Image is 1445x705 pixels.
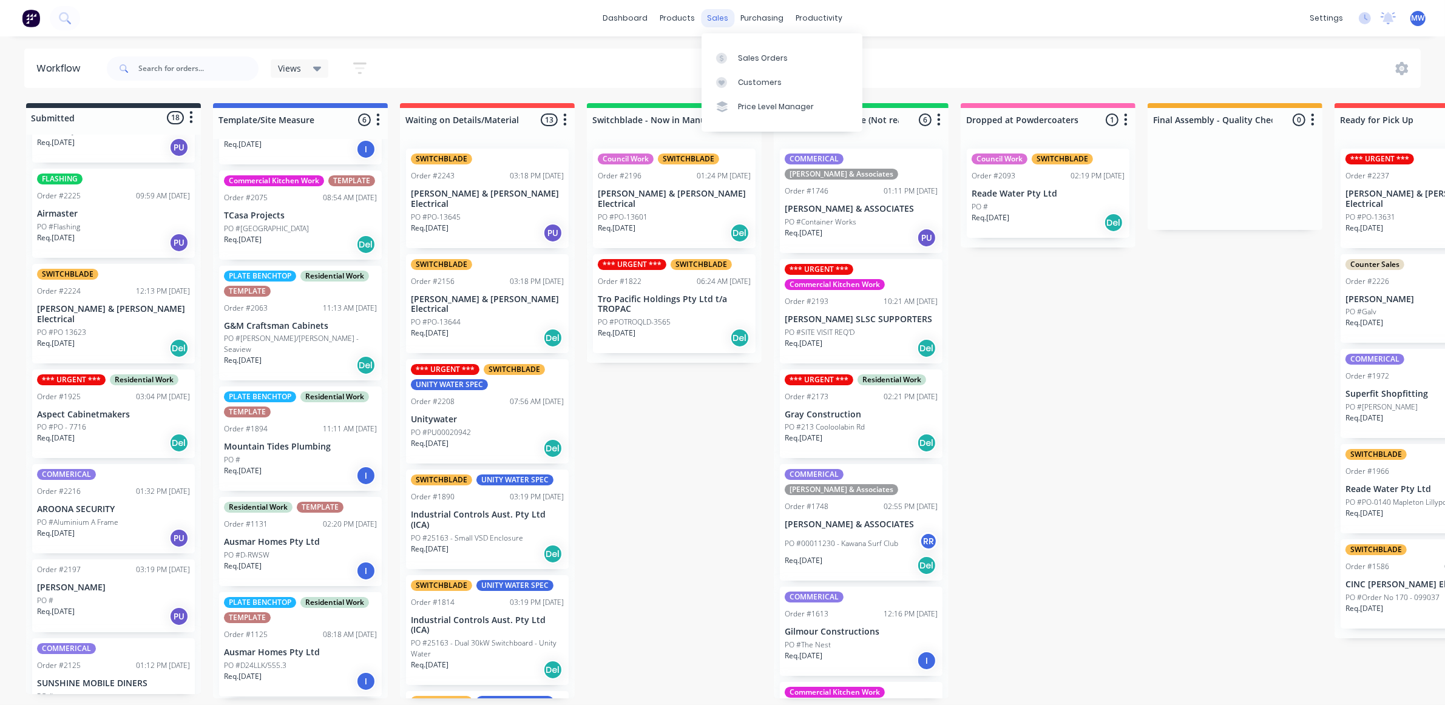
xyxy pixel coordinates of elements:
[224,502,293,513] div: Residential Work
[1345,354,1404,365] div: COMMERICAL
[884,609,938,619] div: 12:16 PM [DATE]
[37,209,190,219] p: Airmaster
[598,276,641,287] div: Order #1822
[356,466,376,485] div: I
[785,327,854,338] p: PO #SITE VISIT REQ'D
[300,391,369,402] div: Residential Work
[411,170,455,181] div: Order #2243
[406,470,569,569] div: SWITCHBLADEUNITY WATER SPECOrder #189003:19 PM [DATE]Industrial Controls Aust. Pty Ltd (ICA)PO #2...
[37,691,53,702] p: PO #
[224,234,262,245] p: Req. [DATE]
[411,533,523,544] p: PO #25163 - Small VSD Enclosure
[598,294,751,315] p: Tro Pacific Holdings Pty Ltd t/a TROPAC
[785,592,844,602] div: COMMERICAL
[697,276,751,287] div: 06:24 AM [DATE]
[702,70,862,95] a: Customers
[406,254,569,354] div: SWITCHBLADEOrder #215603:18 PM [DATE][PERSON_NAME] & [PERSON_NAME] ElectricalPO #PO-13644Req.[DAT...
[510,396,564,407] div: 07:56 AM [DATE]
[785,687,885,698] div: Commercial Kitchen Work
[37,304,190,325] p: [PERSON_NAME] & [PERSON_NAME] Electrical
[543,328,563,348] div: Del
[598,212,648,223] p: PO #PO-13601
[785,169,898,180] div: [PERSON_NAME] & Associates
[1345,170,1389,181] div: Order #2237
[543,439,563,458] div: Del
[411,438,448,449] p: Req. [DATE]
[224,647,377,658] p: Ausmar Homes Pty Ltd
[697,170,751,181] div: 01:24 PM [DATE]
[136,660,190,671] div: 01:12 PM [DATE]
[884,501,938,512] div: 02:55 PM [DATE]
[356,235,376,254] div: Del
[224,629,268,640] div: Order #1125
[406,575,569,686] div: SWITCHBLADEUNITY WATER SPECOrder #181403:19 PM [DATE]Industrial Controls Aust. Pty Ltd (ICA)PO #2...
[785,484,898,495] div: [PERSON_NAME] & Associates
[224,175,324,186] div: Commercial Kitchen Work
[1345,603,1383,614] p: Req. [DATE]
[785,279,885,290] div: Commercial Kitchen Work
[37,564,81,575] div: Order #2197
[406,149,569,248] div: SWITCHBLADEOrder #224303:18 PM [DATE][PERSON_NAME] & [PERSON_NAME] ElectricalPO #PO-13645Req.[DAT...
[738,53,788,64] div: Sales Orders
[37,606,75,617] p: Req. [DATE]
[328,175,375,186] div: TEMPLATE
[411,597,455,608] div: Order #1814
[858,374,926,385] div: Residential Work
[598,223,635,234] p: Req. [DATE]
[37,338,75,349] p: Req. [DATE]
[224,211,377,221] p: TCasa Projects
[917,556,936,575] div: Del
[1345,544,1407,555] div: SWITCHBLADE
[224,391,296,402] div: PLATE BENCHTOP
[110,374,178,385] div: Residential Work
[224,561,262,572] p: Req. [DATE]
[37,595,53,606] p: PO #
[37,504,190,514] p: AROONA SECURITY
[224,271,296,282] div: PLATE BENCHTOP
[224,671,262,682] p: Req. [DATE]
[785,469,844,480] div: COMMERICAL
[785,296,828,307] div: Order #2193
[785,228,822,238] p: Req. [DATE]
[300,597,369,608] div: Residential Work
[1345,561,1389,572] div: Order #1586
[37,391,81,402] div: Order #1925
[37,469,96,480] div: COMMERICAL
[1345,508,1383,519] p: Req. [DATE]
[323,192,377,203] div: 08:54 AM [DATE]
[917,339,936,358] div: Del
[785,391,828,402] div: Order #2173
[136,564,190,575] div: 03:19 PM [DATE]
[785,217,856,228] p: PO #Container Works
[785,422,865,433] p: PO #213 Cooloolabin Rd
[917,433,936,453] div: Del
[411,659,448,670] p: Req. [DATE]
[224,406,271,417] div: TEMPLATE
[37,327,86,338] p: PO #PO 13623
[972,170,1015,181] div: Order #2093
[411,189,564,209] p: [PERSON_NAME] & [PERSON_NAME] Electrical
[169,433,189,453] div: Del
[785,338,822,349] p: Req. [DATE]
[1345,371,1389,382] div: Order #1972
[967,149,1129,238] div: Council WorkSWITCHBLADEOrder #209302:19 PM [DATE]Reade Water Pty LtdPO #Req.[DATE]Del
[411,580,472,591] div: SWITCHBLADE
[136,191,190,201] div: 09:59 AM [DATE]
[224,223,309,234] p: PO #[GEOGRAPHIC_DATA]
[37,232,75,243] p: Req. [DATE]
[730,328,750,348] div: Del
[510,170,564,181] div: 03:18 PM [DATE]
[972,212,1009,223] p: Req. [DATE]
[702,46,862,70] a: Sales Orders
[730,223,750,243] div: Del
[598,317,671,328] p: PO #POTROQLD-3565
[224,423,268,434] div: Order #1894
[543,223,563,243] div: PU
[37,660,81,671] div: Order #2125
[598,189,751,209] p: [PERSON_NAME] & [PERSON_NAME] Electrical
[411,510,564,530] p: Industrial Controls Aust. Pty Ltd (ICA)
[219,386,382,491] div: PLATE BENCHTOPResidential WorkTEMPLATEOrder #189411:11 AM [DATE]Mountain Tides PlumbingPO #Req.[D...
[411,212,461,223] p: PO #PO-13645
[37,191,81,201] div: Order #2225
[411,474,472,485] div: SWITCHBLADE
